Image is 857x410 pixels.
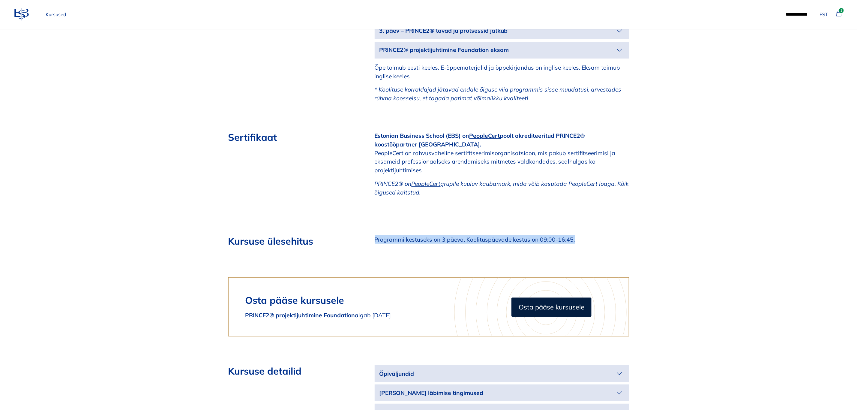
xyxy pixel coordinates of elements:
p: algab [DATE] [245,311,487,320]
h2: Sertifikaat [228,131,355,143]
p: Programmi kestuseks on 3 päeva. Koolituspäevade kestus on 09:00-16:45. [375,235,629,244]
a: PeopleCert [412,180,441,187]
button: Osta pääse kursusele [511,297,592,317]
p: [PERSON_NAME] läbimise tingimused [379,389,615,397]
p: Õpe toimub eesti keeles. E-õppematerjalid ja õppekirjandus on inglise keeles. Eksam toimub inglis... [375,63,629,81]
button: EST [817,8,831,20]
em: * Koolituse korraldajad jätavad endale õiguse viia programmis sisse muudatusi, arvestades rühma k... [375,86,623,102]
button: [PERSON_NAME] läbimise tingimused [375,384,629,401]
em: grupile kuuluv kaubamärk, mida võib kasutada PeopleCert loaga. Kõik õigused kaitstud. [375,180,631,196]
p: PRINCE2® projektijuhtimine Foundation eksam [379,46,615,54]
p: Õpiväljundid [379,369,615,378]
small: 1 [839,8,844,13]
button: Õpiväljundid [375,365,629,382]
a: 1 [835,8,843,18]
p: 3. päev – PRINCE2® tavad ja protsessid jätkub [379,26,615,35]
p: PeopleCert on rahvusvaheline sertifitseerimisorganisatsioon, mis pakub sertifitseerimisi ja eksam... [375,131,629,175]
b: PRINCE2® projektijuhtimine Foundation [245,312,355,319]
strong: poolt akrediteeritud PRINCE2® koostööpartner [GEOGRAPHIC_DATA]. [375,132,587,148]
button: 3. päev – PRINCE2® tavad ja protsessid jätkub [375,23,629,39]
a: PeopleCert [469,132,500,139]
span: Osta pääse kursusele [519,302,584,312]
h2: Kursuse detailid [228,365,355,377]
em: PRINCE2® on [375,180,412,187]
a: Kursused [43,8,69,20]
button: PRINCE2® projektijuhtimine Foundation eksam [375,42,629,59]
h2: Kursuse ülesehitus [228,235,355,247]
h2: Osta pääse kursusele [245,294,487,306]
strong: Estonian Business School (EBS) on [375,132,469,139]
